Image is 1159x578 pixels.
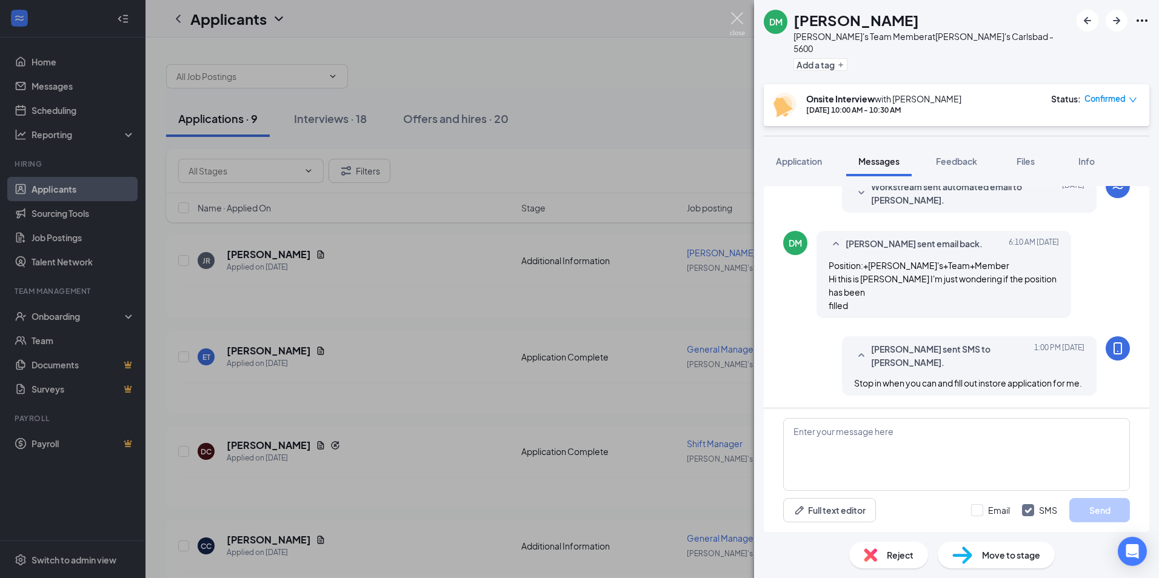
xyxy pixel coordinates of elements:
[1034,342,1084,369] span: [DATE] 1:00 PM
[793,30,1070,55] div: [PERSON_NAME]'s Team Member at [PERSON_NAME]'s Carlsbad - 5600
[806,93,961,105] div: with [PERSON_NAME]
[854,186,869,201] svg: SmallChevronDown
[776,156,822,167] span: Application
[1009,237,1059,251] span: [DATE] 6:10 AM
[846,237,983,251] span: [PERSON_NAME] sent email back.
[1051,93,1081,105] div: Status :
[871,180,1030,207] span: Workstream sent automated email to [PERSON_NAME].
[1084,93,1126,105] span: Confirmed
[793,504,806,516] svg: Pen
[1080,13,1095,28] svg: ArrowLeftNew
[829,260,1057,311] span: Position:+[PERSON_NAME]'s+Team+Member Hi this is [PERSON_NAME] I'm just wondering if the position...
[806,93,875,104] b: Onsite Interview
[1109,13,1124,28] svg: ArrowRight
[1111,341,1125,356] svg: MobileSms
[793,58,847,71] button: PlusAdd a tag
[1069,498,1130,522] button: Send
[829,237,843,251] svg: SmallChevronUp
[858,156,900,167] span: Messages
[887,548,914,562] span: Reject
[1118,537,1147,566] div: Open Intercom Messenger
[1106,10,1127,32] button: ArrowRight
[1135,13,1149,28] svg: Ellipses
[1062,180,1084,207] span: [DATE]
[1078,156,1095,167] span: Info
[783,498,876,522] button: Full text editorPen
[837,61,844,68] svg: Plus
[1017,156,1035,167] span: Files
[1129,96,1137,104] span: down
[854,377,1082,388] span: Stop in when you can and fill out instore application for me.
[1111,179,1125,193] svg: WorkstreamLogo
[789,237,802,249] div: DM
[1077,10,1098,32] button: ArrowLeftNew
[793,10,919,30] h1: [PERSON_NAME]
[871,342,1030,369] span: [PERSON_NAME] sent SMS to [PERSON_NAME].
[806,105,961,115] div: [DATE] 10:00 AM - 10:30 AM
[982,548,1040,562] span: Move to stage
[769,16,783,28] div: DM
[936,156,977,167] span: Feedback
[854,348,869,363] svg: SmallChevronUp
